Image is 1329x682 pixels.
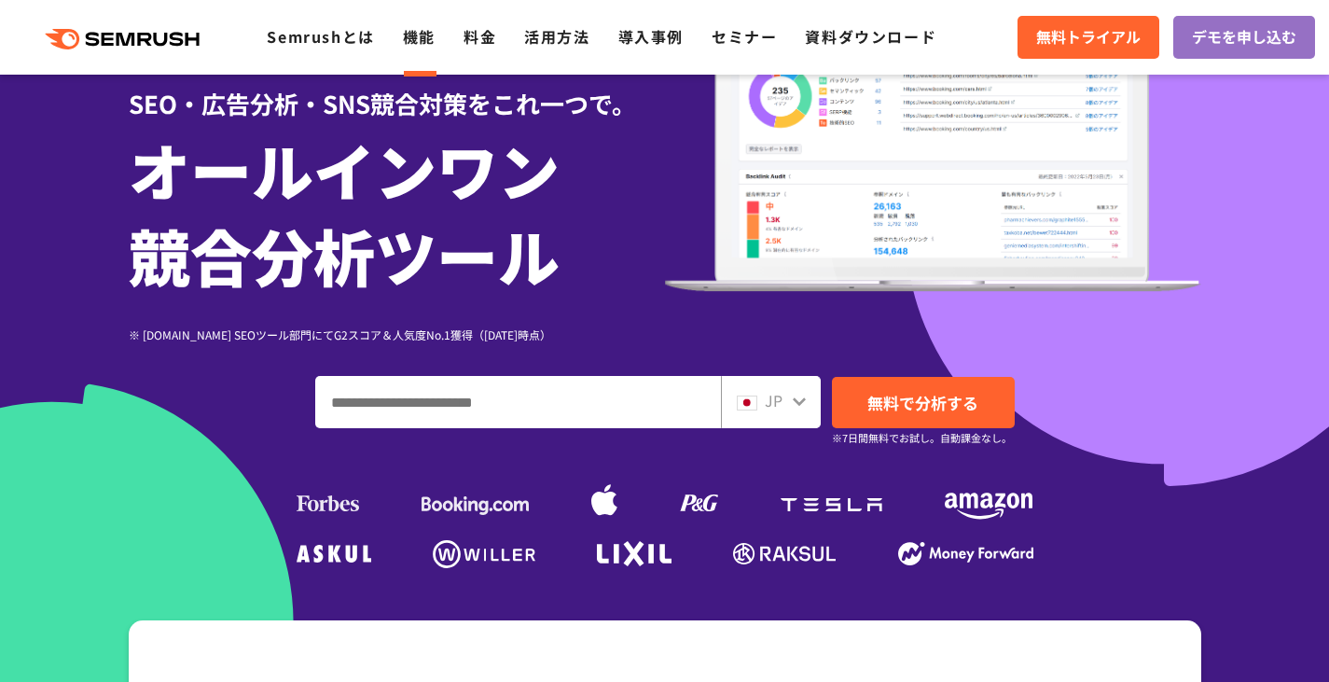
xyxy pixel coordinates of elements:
a: 導入事例 [618,25,684,48]
a: 料金 [464,25,496,48]
span: 無料トライアル [1036,25,1141,49]
h1: オールインワン 競合分析ツール [129,126,665,298]
span: デモを申し込む [1192,25,1296,49]
a: 無料で分析する [832,377,1015,428]
div: ※ [DOMAIN_NAME] SEOツール部門にてG2スコア＆人気度No.1獲得（[DATE]時点） [129,326,665,343]
a: 無料トライアル [1018,16,1159,59]
span: 無料で分析する [867,391,978,414]
div: SEO・広告分析・SNS競合対策をこれ一つで。 [129,57,665,121]
span: JP [765,389,782,411]
a: 活用方法 [524,25,589,48]
a: 資料ダウンロード [805,25,936,48]
a: Semrushとは [267,25,374,48]
input: ドメイン、キーワードまたはURLを入力してください [316,377,720,427]
a: デモを申し込む [1173,16,1315,59]
small: ※7日間無料でお試し。自動課金なし。 [832,429,1012,447]
a: セミナー [712,25,777,48]
a: 機能 [403,25,436,48]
